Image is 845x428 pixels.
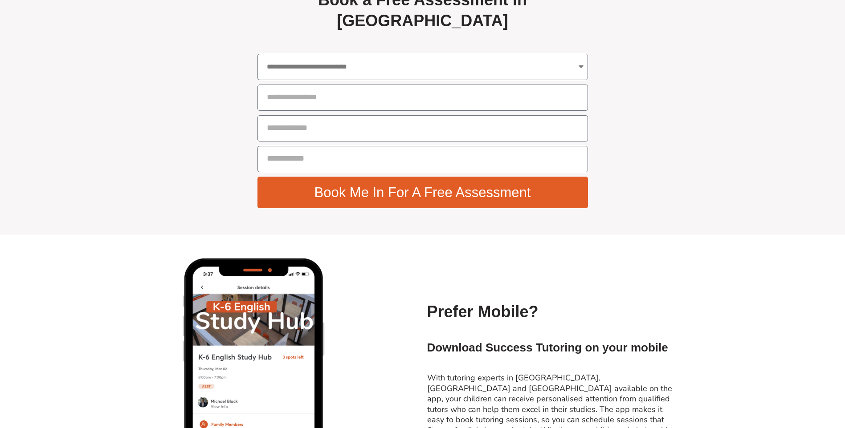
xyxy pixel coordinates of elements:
form: Free Assessment - Global [257,54,588,213]
h2: Download Success Tutoring on your mobile [427,340,672,355]
button: Book Me In For A Free Assessment [257,177,588,208]
span: Book Me In For A Free Assessment [314,186,531,199]
h2: Prefer Mobile? [427,302,672,323]
iframe: Chat Widget [697,327,845,428]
